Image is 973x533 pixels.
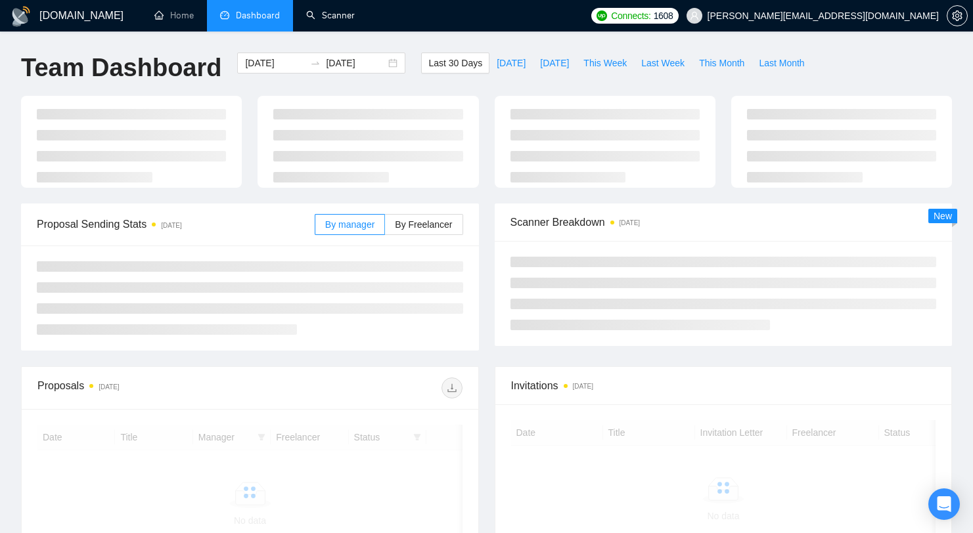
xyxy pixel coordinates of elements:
[611,9,650,23] span: Connects:
[620,219,640,226] time: [DATE]
[428,56,482,70] span: Last 30 Days
[752,53,811,74] button: Last Month
[489,53,533,74] button: [DATE]
[654,9,673,23] span: 1608
[421,53,489,74] button: Last 30 Days
[576,53,634,74] button: This Week
[497,56,526,70] span: [DATE]
[245,56,305,70] input: Start date
[325,219,374,230] span: By manager
[510,214,937,230] span: Scanner Breakdown
[511,377,936,394] span: Invitations
[692,53,752,74] button: This Month
[11,6,32,27] img: logo
[154,10,194,21] a: homeHome
[161,222,181,229] time: [DATE]
[540,56,569,70] span: [DATE]
[310,58,321,68] span: to
[934,211,952,221] span: New
[947,11,968,21] a: setting
[634,53,692,74] button: Last Week
[690,11,699,20] span: user
[641,56,685,70] span: Last Week
[928,488,960,520] div: Open Intercom Messenger
[326,56,386,70] input: End date
[236,10,280,21] span: Dashboard
[947,5,968,26] button: setting
[759,56,804,70] span: Last Month
[395,219,452,230] span: By Freelancer
[947,11,967,21] span: setting
[37,377,250,398] div: Proposals
[310,58,321,68] span: swap-right
[21,53,221,83] h1: Team Dashboard
[306,10,355,21] a: searchScanner
[583,56,627,70] span: This Week
[220,11,229,20] span: dashboard
[533,53,576,74] button: [DATE]
[37,216,315,232] span: Proposal Sending Stats
[597,11,607,21] img: upwork-logo.png
[573,383,593,390] time: [DATE]
[699,56,744,70] span: This Month
[99,383,119,391] time: [DATE]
